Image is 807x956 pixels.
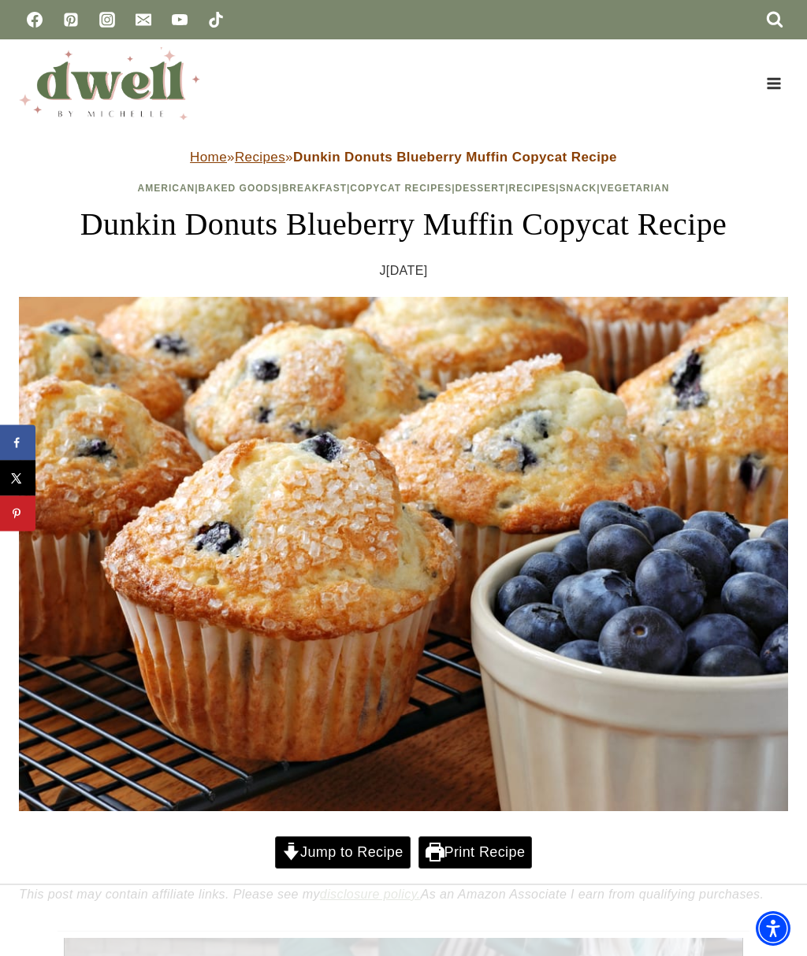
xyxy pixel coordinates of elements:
[509,183,556,194] a: Recipes
[19,297,788,811] img: dunkin donuts blueberry muffins recipe
[190,150,227,165] a: Home
[19,47,200,120] img: DWELL by michelle
[350,183,452,194] a: Copycat Recipes
[117,885,690,956] iframe: Advertisement
[138,183,195,194] a: American
[164,4,195,35] a: YouTube
[560,183,597,194] a: Snack
[19,4,50,35] a: Facebook
[275,836,411,869] a: Jump to Recipe
[418,836,532,869] a: Print Recipe
[282,183,347,194] a: Breakfast
[128,4,159,35] a: Email
[456,183,506,194] a: Dessert
[199,183,279,194] a: Baked Goods
[190,150,617,165] span: » »
[55,4,87,35] a: Pinterest
[293,150,617,165] strong: Dunkin Donuts Blueberry Muffin Copycat Recipe
[601,183,670,194] a: Vegetarian
[91,4,123,35] a: Instagram
[19,201,788,248] h1: Dunkin Donuts Blueberry Muffin Copycat Recipe
[379,261,427,281] time: J[DATE]
[761,6,788,33] button: View Search Form
[759,71,788,95] button: Open menu
[235,150,285,165] a: Recipes
[756,911,790,946] div: Accessibility Menu
[200,4,232,35] a: TikTok
[138,183,670,194] span: | | | | | | |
